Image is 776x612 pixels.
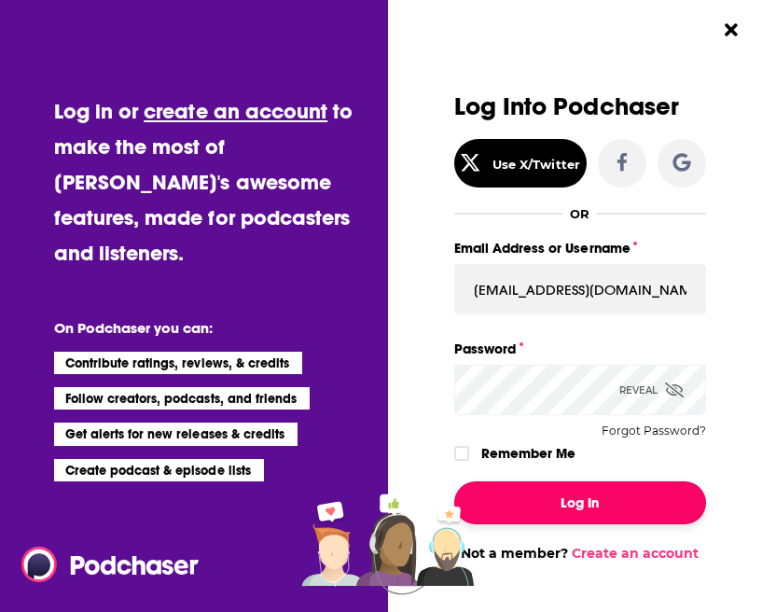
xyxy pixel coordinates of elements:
li: Get alerts for new releases & credits [54,423,298,445]
button: Use X/Twitter [454,139,587,188]
a: Podchaser - Follow, Share and Rate Podcasts [21,547,185,582]
li: Create podcast & episode lists [54,459,264,481]
button: Log In [454,481,706,524]
div: Not a member? [454,545,706,562]
label: Password [454,337,706,361]
a: create an account [144,98,327,124]
img: Podchaser - Follow, Share and Rate Podcasts [21,547,200,582]
li: Contribute ratings, reviews, & credits [54,352,303,374]
div: Reveal [619,365,684,415]
input: Email Address or Username [454,264,706,314]
button: Forgot Password? [602,424,706,438]
h3: Log Into Podchaser [454,93,706,120]
li: Follow creators, podcasts, and friends [54,387,311,410]
button: Close Button [714,12,749,48]
li: On Podchaser you can: [54,319,373,337]
a: Create an account [572,545,699,562]
label: Remember Me [481,441,575,466]
div: Use X/Twitter [492,157,580,172]
div: OR [570,206,589,221]
label: Email Address or Username [454,236,706,260]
